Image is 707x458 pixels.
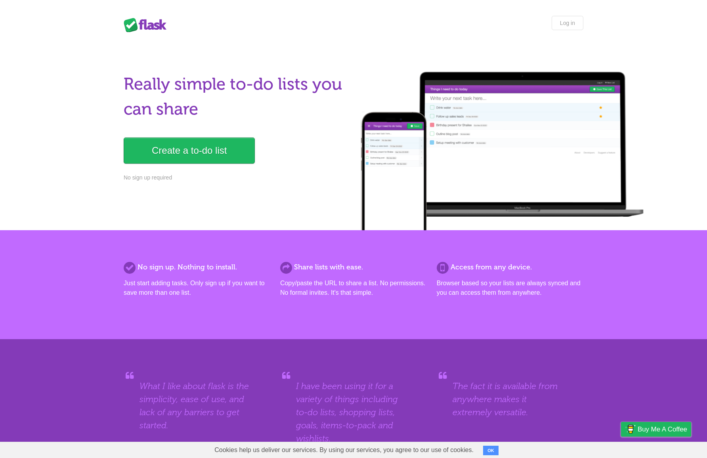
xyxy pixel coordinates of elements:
[552,16,583,30] a: Log in
[621,422,691,437] a: Buy me a coffee
[483,446,499,455] button: OK
[638,422,687,436] span: Buy me a coffee
[124,18,171,32] div: Flask Lists
[124,137,255,164] a: Create a to-do list
[139,380,254,432] blockquote: What I like about flask is the simplicity, ease of use, and lack of any barriers to get started.
[124,72,349,122] h1: Really simple to-do lists you can share
[280,279,427,298] p: Copy/paste the URL to share a list. No permissions. No formal invites. It's that simple.
[124,174,349,182] p: No sign up required
[280,262,427,273] h2: Share lists with ease.
[296,380,411,445] blockquote: I have been using it for a variety of things including to-do lists, shopping lists, goals, items-...
[206,442,482,458] span: Cookies help us deliver our services. By using our services, you agree to our use of cookies.
[453,380,568,419] blockquote: The fact it is available from anywhere makes it extremely versatile.
[124,262,270,273] h2: No sign up. Nothing to install.
[437,279,583,298] p: Browser based so your lists are always synced and you can access them from anywhere.
[437,262,583,273] h2: Access from any device.
[625,422,636,436] img: Buy me a coffee
[124,279,270,298] p: Just start adding tasks. Only sign up if you want to save more than one list.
